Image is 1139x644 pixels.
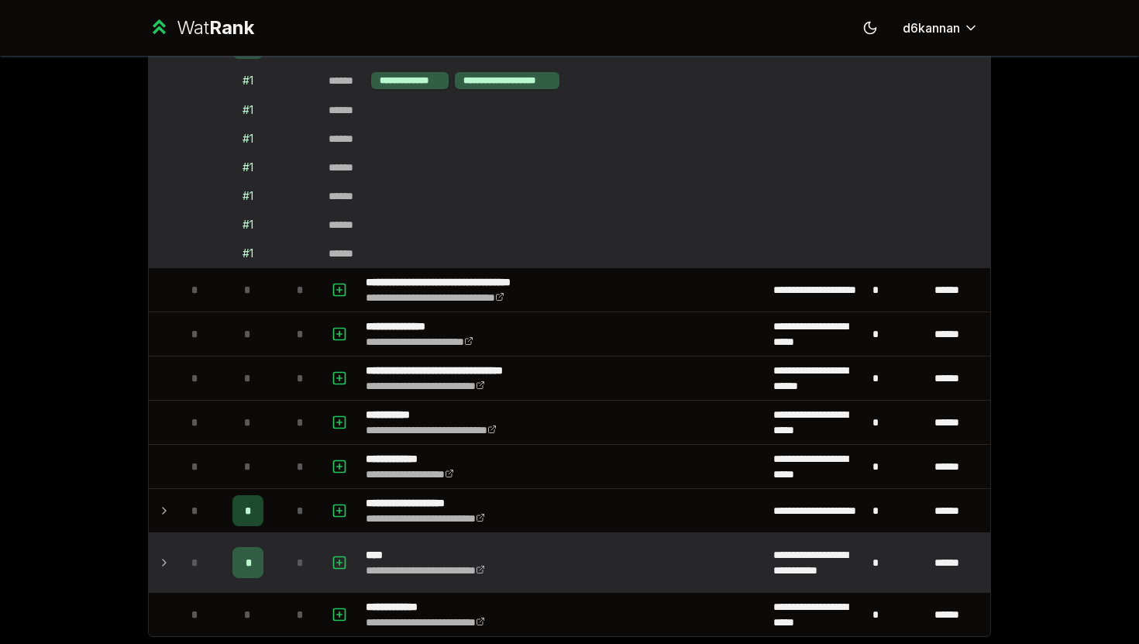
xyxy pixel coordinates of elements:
div: # 1 [243,160,253,175]
div: # 1 [243,102,253,118]
button: d6kannan [890,14,991,42]
div: # 1 [243,73,253,88]
div: # 1 [243,246,253,261]
div: # 1 [243,131,253,146]
div: # 1 [243,188,253,204]
span: Rank [209,16,254,39]
div: Wat [177,15,254,40]
a: WatRank [148,15,254,40]
span: d6kannan [903,19,960,37]
div: # 1 [243,217,253,232]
